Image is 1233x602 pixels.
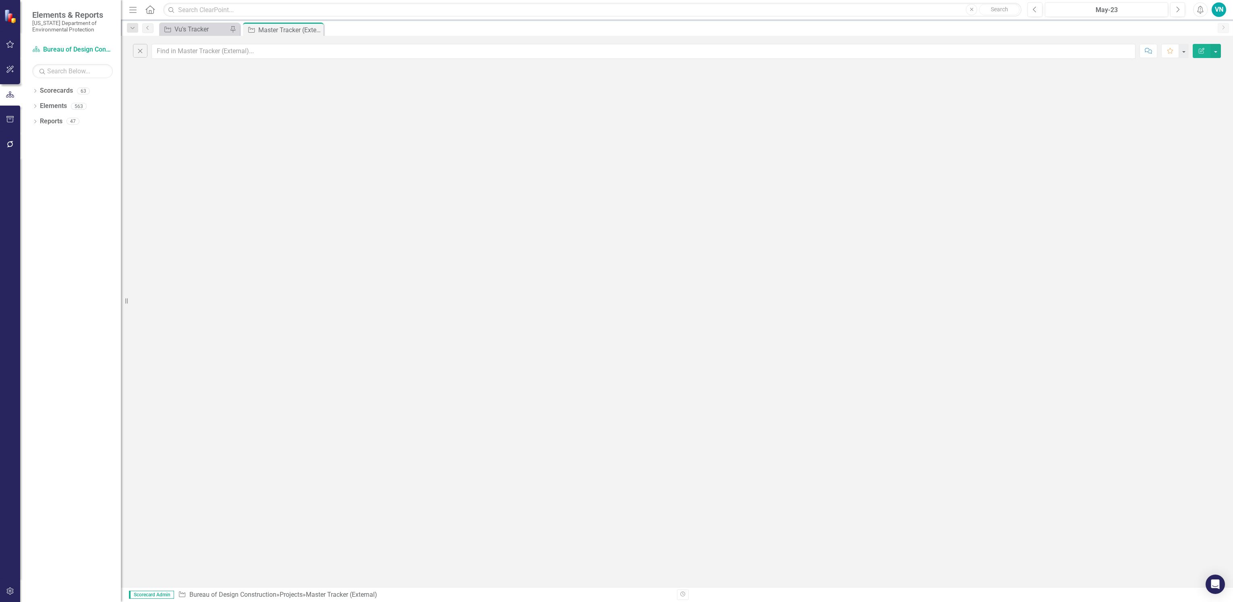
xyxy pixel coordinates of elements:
span: Search [991,6,1008,12]
div: » » [178,590,671,600]
div: Vu's Tracker [174,24,228,34]
a: Vu's Tracker [161,24,228,34]
input: Find in Master Tracker (External)... [152,44,1135,59]
input: Search ClearPoint... [163,3,1021,17]
div: Master Tracker (External) [306,591,377,598]
span: Elements & Reports [32,10,113,20]
a: Projects [280,591,303,598]
div: Open Intercom Messenger [1206,575,1225,594]
div: 47 [66,118,79,125]
input: Search Below... [32,64,113,78]
div: 63 [77,87,90,94]
a: Bureau of Design Construction [189,591,276,598]
a: Bureau of Design Construction [32,45,113,54]
button: Search [979,4,1019,15]
div: May-23 [1048,5,1165,15]
button: May-23 [1045,2,1168,17]
img: ClearPoint Strategy [4,9,18,23]
a: Scorecards [40,86,73,95]
div: Master Tracker (External) [258,25,322,35]
small: [US_STATE] Department of Environmental Protection [32,20,113,33]
a: Reports [40,117,62,126]
span: Scorecard Admin [129,591,174,599]
a: Elements [40,102,67,111]
button: VN [1212,2,1226,17]
div: 563 [71,103,87,110]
